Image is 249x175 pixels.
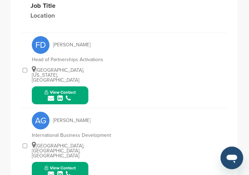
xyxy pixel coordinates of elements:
[53,42,91,47] span: [PERSON_NAME]
[32,112,50,129] span: AG
[32,57,138,62] div: Head of Partnerships Activations
[53,118,91,123] span: [PERSON_NAME]
[32,36,50,54] span: FD
[45,90,76,95] span: View Contact
[32,133,138,138] div: International Business Development
[221,147,243,169] iframe: Button to launch messaging window
[32,67,84,83] span: [GEOGRAPHIC_DATA], [US_STATE], [GEOGRAPHIC_DATA]
[36,85,84,106] button: View Contact
[45,165,76,170] span: View Contact
[32,143,84,159] span: [GEOGRAPHIC_DATA], [GEOGRAPHIC_DATA], [GEOGRAPHIC_DATA]
[30,2,137,9] div: Job Title
[30,12,83,19] div: Location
